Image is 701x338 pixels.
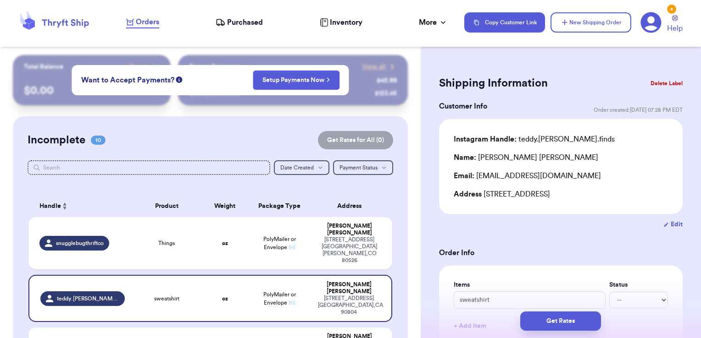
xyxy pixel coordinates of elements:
[551,12,631,33] button: New Shipping Order
[667,15,683,34] a: Help
[253,71,339,90] button: Setup Payments Now
[61,201,68,212] button: Sort ascending
[419,17,448,28] div: More
[57,295,119,302] span: teddy.[PERSON_NAME].finds
[262,76,330,85] a: Setup Payments Now
[24,83,160,98] p: $ 0.00
[318,295,381,316] div: [STREET_ADDRESS] [GEOGRAPHIC_DATA] , CA 90804
[454,170,668,181] div: [EMAIL_ADDRESS][DOMAIN_NAME]
[439,247,683,258] h3: Order Info
[667,23,683,34] span: Help
[227,17,263,28] span: Purchased
[318,281,381,295] div: [PERSON_NAME] [PERSON_NAME]
[263,236,296,250] span: PolyMailer or Envelope ✉️
[280,165,314,170] span: Date Created
[126,16,159,28] a: Orders
[439,101,487,112] h3: Customer Info
[318,223,382,236] div: [PERSON_NAME] [PERSON_NAME]
[454,189,668,200] div: [STREET_ADDRESS]
[318,131,393,149] button: Get Rates for All (0)
[454,134,615,145] div: teddy.[PERSON_NAME].finds
[454,152,598,163] div: [PERSON_NAME] [PERSON_NAME]
[130,195,203,217] th: Product
[158,240,175,247] span: Things
[203,195,247,217] th: Weight
[454,136,517,143] span: Instagram Handle:
[129,62,160,71] a: Payout
[375,89,397,98] div: $ 123.45
[136,16,159,27] span: Orders
[454,191,482,198] span: Address
[81,75,174,86] span: Want to Accept Payments?
[216,17,263,28] a: Purchased
[454,172,474,180] span: Email:
[454,154,476,161] span: Name:
[318,236,382,264] div: [STREET_ADDRESS] [GEOGRAPHIC_DATA][PERSON_NAME] , CO 80526
[333,160,393,175] button: Payment Status
[609,280,668,289] label: Status
[39,202,61,211] span: Handle
[667,5,676,14] div: 4
[663,220,683,229] button: Edit
[320,17,362,28] a: Inventory
[647,73,686,93] button: Delete Label
[263,292,296,305] span: PolyMailer or Envelope ✉️
[24,62,63,71] p: Total Balance
[28,133,85,147] h2: Incomplete
[91,136,106,145] span: 10
[189,62,240,71] p: Recent Payments
[362,62,397,71] a: View all
[28,160,271,175] input: Search
[640,12,662,33] a: 4
[154,295,179,302] span: sweatshirt
[454,280,606,289] label: Items
[439,76,548,91] h2: Shipping Information
[339,165,378,170] span: Payment Status
[222,240,228,246] strong: oz
[377,76,397,85] div: $ 45.99
[330,17,362,28] span: Inventory
[56,240,104,247] span: snugglebugthriftco
[464,12,545,33] button: Copy Customer Link
[222,296,228,301] strong: oz
[247,195,312,217] th: Package Type
[312,195,393,217] th: Address
[274,160,329,175] button: Date Created
[129,62,149,71] span: Payout
[362,62,386,71] span: View all
[594,106,683,114] span: Order created: [DATE] 07:28 PM EDT
[520,311,601,331] button: Get Rates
